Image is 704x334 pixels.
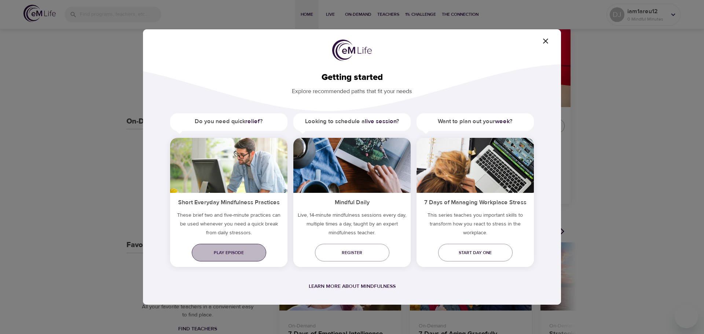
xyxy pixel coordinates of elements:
h5: Mindful Daily [293,193,411,211]
a: Register [315,244,389,261]
h5: Looking to schedule a ? [293,113,411,130]
img: ims [417,138,534,193]
h5: These brief two and five-minute practices can be used whenever you need a quick break from daily ... [170,211,287,240]
span: Play episode [198,249,260,257]
img: logo [332,40,372,61]
h5: Short Everyday Mindfulness Practices [170,193,287,211]
p: Explore recommended paths that fit your needs [155,83,549,96]
h2: Getting started [155,72,549,83]
a: Learn more about mindfulness [309,283,396,290]
a: Play episode [192,244,266,261]
a: live session [365,118,396,125]
h5: 7 Days of Managing Workplace Stress [417,193,534,211]
p: This series teaches you important skills to transform how you react to stress in the workplace. [417,211,534,240]
img: ims [293,138,411,193]
span: Register [321,249,384,257]
img: ims [170,138,287,193]
h5: Do you need quick ? [170,113,287,130]
a: week [495,118,510,125]
h5: Want to plan out your ? [417,113,534,130]
p: Live, 14-minute mindfulness sessions every day, multiple times a day, taught by an expert mindful... [293,211,411,240]
a: relief [245,118,260,125]
a: Start day one [438,244,513,261]
span: Start day one [444,249,507,257]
